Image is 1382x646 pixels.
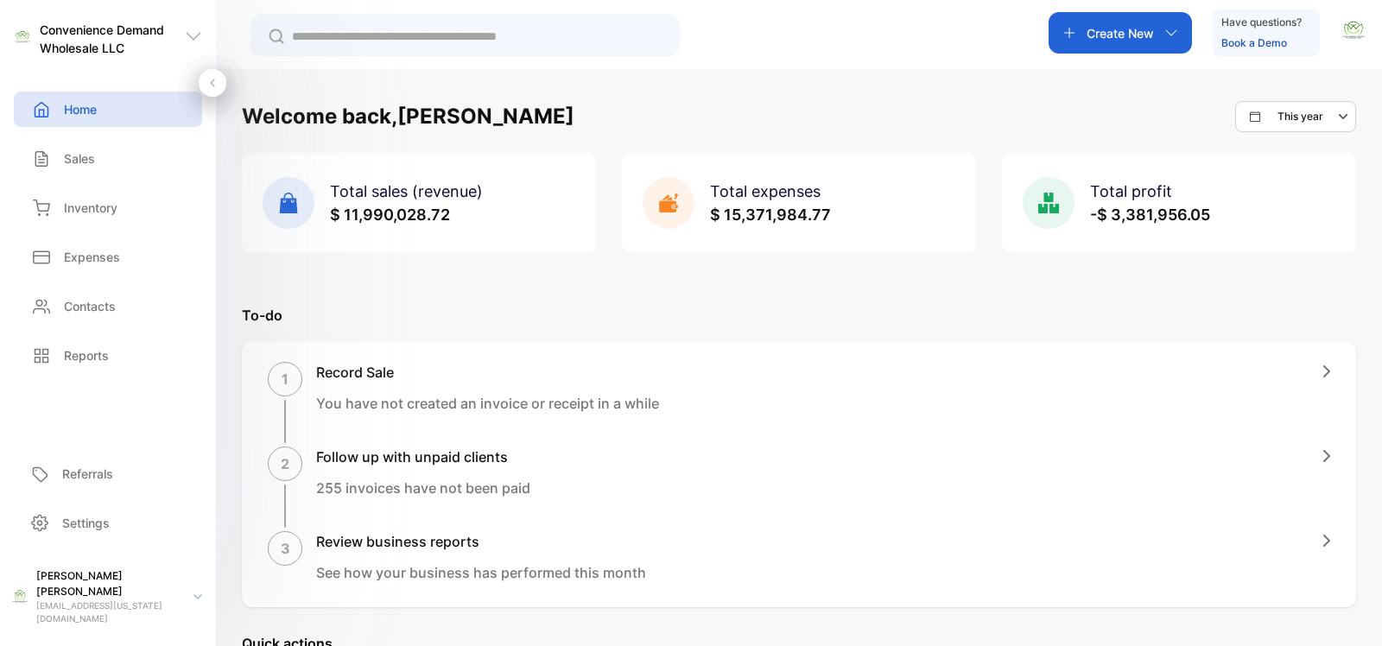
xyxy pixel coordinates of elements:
[36,568,180,599] p: [PERSON_NAME] [PERSON_NAME]
[710,182,821,200] span: Total expenses
[1090,182,1172,200] span: Total profit
[64,149,95,168] p: Sales
[316,362,659,383] h1: Record Sale
[1277,109,1323,124] p: This year
[1221,36,1287,49] a: Book a Demo
[14,28,31,46] img: logo
[1049,12,1192,54] button: Create New
[1309,573,1382,646] iframe: LiveChat chat widget
[316,531,646,552] h1: Review business reports
[62,514,110,532] p: Settings
[64,346,109,364] p: Reports
[281,453,289,474] p: 2
[282,369,288,389] p: 1
[64,199,117,217] p: Inventory
[1235,101,1356,132] button: This year
[64,297,116,315] p: Contacts
[64,248,120,266] p: Expenses
[62,465,113,483] p: Referrals
[64,100,97,118] p: Home
[1341,12,1366,54] button: avatar
[1221,14,1302,31] p: Have questions?
[330,182,483,200] span: Total sales (revenue)
[316,446,530,467] h1: Follow up with unpaid clients
[281,538,290,559] p: 3
[330,206,450,224] span: $ 11,990,028.72
[40,21,185,57] p: Convenience Demand Wholesale LLC
[1087,24,1154,42] p: Create New
[242,101,574,132] h1: Welcome back, [PERSON_NAME]
[710,206,831,224] span: $ 15,371,984.77
[316,478,530,498] p: 255 invoices have not been paid
[242,305,1356,326] p: To-do
[1090,206,1210,224] span: -$ 3,381,956.05
[36,599,180,625] p: [EMAIL_ADDRESS][US_STATE][DOMAIN_NAME]
[10,587,29,606] img: profile
[316,393,659,414] p: You have not created an invoice or receipt in a while
[316,562,646,583] p: See how your business has performed this month
[1341,17,1366,43] img: avatar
